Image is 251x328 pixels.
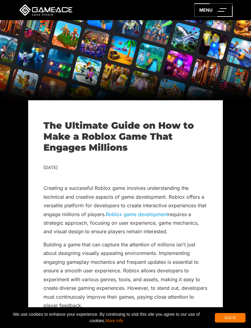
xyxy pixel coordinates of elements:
[194,3,233,17] a: menu
[43,184,208,236] p: Creating a successful Roblox game involves understanding the technical and creative aspects of ga...
[43,120,208,153] h1: The Ultimate Guide on How to Make a Roblox Game That Engages Millions
[106,211,168,217] a: Roblox game development
[43,240,208,310] p: Building a game that can capture the attention of millions isn't just about designing visually ap...
[43,164,208,171] div: [DATE]
[215,313,245,322] div: Got it!
[6,310,207,326] span: We use cookies to enhance your experience. By continuing to visit this site you agree to our use ...
[105,318,123,323] a: More info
